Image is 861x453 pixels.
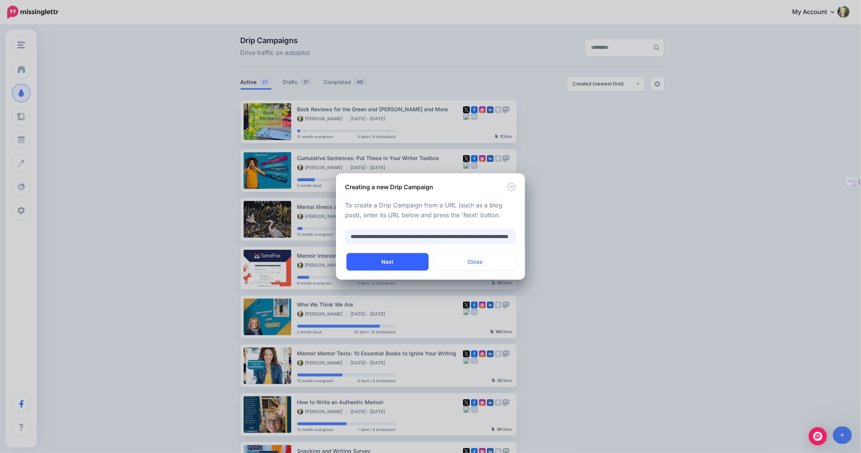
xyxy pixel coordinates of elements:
button: Close [507,182,516,192]
button: Next [347,253,429,271]
h5: Creating a new Drip Campaign [345,182,433,191]
div: Open Intercom Messenger [809,427,827,445]
button: Close [434,253,516,271]
p: To create a Drip Campaign from a URL (such as a blog post), enter its URL below and press the 'Ne... [345,201,516,220]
